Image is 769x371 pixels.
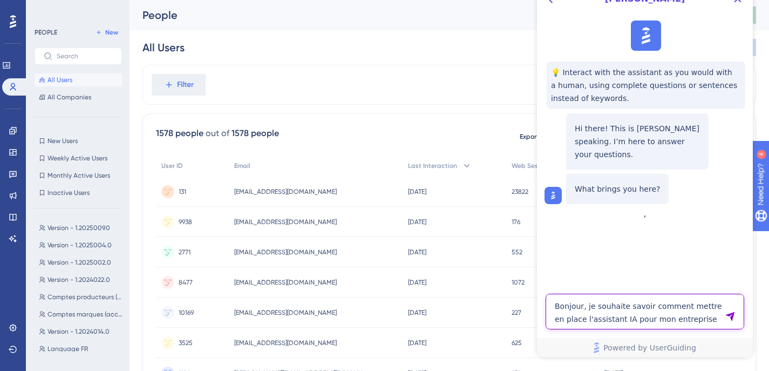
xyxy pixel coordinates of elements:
[512,161,550,170] span: Web Session
[234,278,337,287] span: [EMAIL_ADDRESS][DOMAIN_NAME]
[179,248,190,257] span: 2771
[512,187,528,196] span: 23822
[408,309,426,316] time: [DATE]
[142,8,664,23] div: People
[142,40,185,55] div: All Users
[408,188,426,195] time: [DATE]
[234,218,337,226] span: [EMAIL_ADDRESS][DOMAIN_NAME]
[179,339,193,347] span: 3525
[25,3,67,16] span: Need Help?
[232,127,279,140] div: 1578 people
[179,187,186,196] span: 131
[509,128,563,145] button: Export CSV
[234,187,337,196] span: [EMAIL_ADDRESS][DOMAIN_NAME]
[234,308,337,317] span: [EMAIL_ADDRESS][DOMAIN_NAME]
[408,248,426,256] time: [DATE]
[512,278,525,287] span: 1072
[234,248,337,257] span: [EMAIL_ADDRESS][DOMAIN_NAME]
[152,74,206,96] button: Filter
[177,78,194,91] span: Filter
[179,218,192,226] span: 9938
[206,127,229,140] div: out of
[408,339,426,347] time: [DATE]
[512,339,522,347] span: 625
[75,5,78,14] div: 4
[512,218,520,226] span: 176
[512,248,522,257] span: 552
[161,161,183,170] span: User ID
[520,132,554,141] span: Export CSV
[512,308,521,317] span: 227
[234,339,337,347] span: [EMAIL_ADDRESS][DOMAIN_NAME]
[179,308,194,317] span: 10169
[156,127,203,140] div: 1578 people
[179,278,193,287] span: 8477
[234,161,250,170] span: Email
[408,279,426,286] time: [DATE]
[408,161,457,170] span: Last Interaction
[408,218,426,226] time: [DATE]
